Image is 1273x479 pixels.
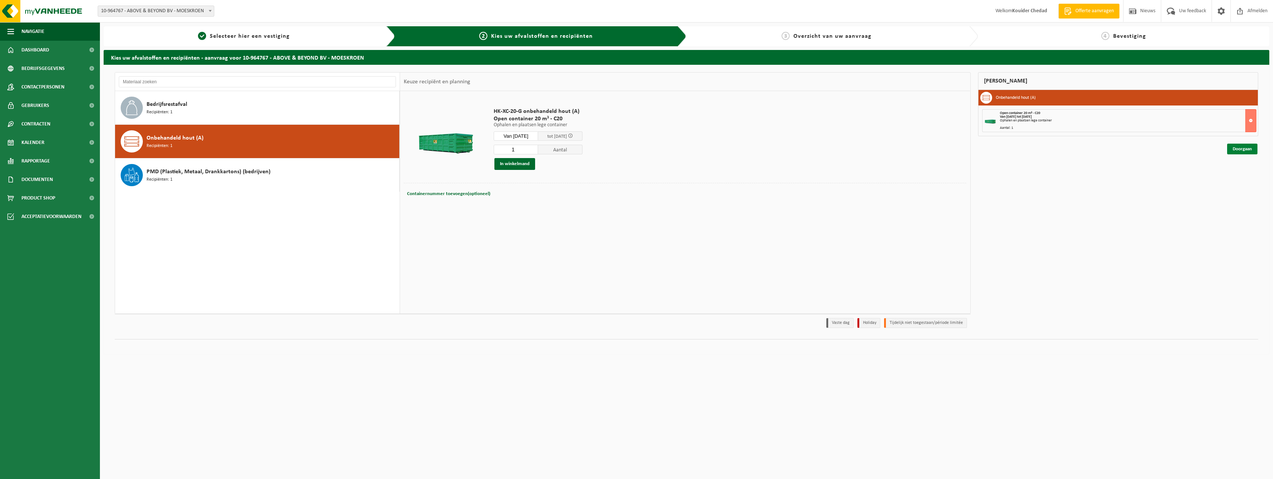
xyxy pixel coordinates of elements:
[147,143,172,150] span: Recipiënten: 1
[119,76,396,87] input: Materiaal zoeken
[1000,126,1256,130] div: Aantal: 1
[147,134,204,143] span: Onbehandeld hout (A)
[793,33,871,39] span: Overzicht van uw aanvraag
[479,32,487,40] span: 2
[21,152,50,170] span: Rapportage
[21,133,44,152] span: Kalender
[21,170,53,189] span: Documenten
[491,33,593,39] span: Kies uw afvalstoffen en recipiënten
[21,207,81,226] span: Acceptatievoorwaarden
[1113,33,1146,39] span: Bevestiging
[1000,115,1032,119] strong: Van [DATE] tot [DATE]
[1227,144,1257,154] a: Doorgaan
[98,6,214,17] span: 10-964767 - ABOVE & BEYOND BV - MOESKROEN
[147,176,172,183] span: Recipiënten: 1
[147,100,187,109] span: Bedrijfsrestafval
[198,32,206,40] span: 1
[107,32,380,41] a: 1Selecteer hier een vestiging
[21,189,55,207] span: Product Shop
[21,59,65,78] span: Bedrijfsgegevens
[978,72,1259,90] div: [PERSON_NAME]
[21,41,49,59] span: Dashboard
[782,32,790,40] span: 3
[104,50,1269,64] h2: Kies uw afvalstoffen en recipiënten - aanvraag voor 10-964767 - ABOVE & BEYOND BV - MOESKROEN
[494,123,582,128] p: Ophalen en plaatsen lege container
[147,167,271,176] span: PMD (Plastiek, Metaal, Drankkartons) (bedrijven)
[1058,4,1119,19] a: Offerte aanvragen
[147,109,172,116] span: Recipiënten: 1
[884,318,967,328] li: Tijdelijk niet toegestaan/période limitée
[115,158,400,192] button: PMD (Plastiek, Metaal, Drankkartons) (bedrijven) Recipiënten: 1
[996,92,1036,104] h3: Onbehandeld hout (A)
[21,22,44,41] span: Navigatie
[407,191,490,196] span: Containernummer toevoegen(optioneel)
[1000,119,1256,123] div: Ophalen en plaatsen lege container
[210,33,290,39] span: Selecteer hier een vestiging
[494,131,538,141] input: Selecteer datum
[1101,32,1109,40] span: 4
[538,145,582,154] span: Aantal
[21,96,49,115] span: Gebruikers
[494,115,582,123] span: Open container 20 m³ - C20
[494,158,535,170] button: In winkelmand
[115,125,400,158] button: Onbehandeld hout (A) Recipiënten: 1
[1074,7,1116,15] span: Offerte aanvragen
[400,73,474,91] div: Keuze recipiënt en planning
[406,189,491,199] button: Containernummer toevoegen(optioneel)
[1012,8,1047,14] strong: Kouider Chedad
[115,91,400,125] button: Bedrijfsrestafval Recipiënten: 1
[1000,111,1040,115] span: Open container 20 m³ - C20
[826,318,854,328] li: Vaste dag
[98,6,214,16] span: 10-964767 - ABOVE & BEYOND BV - MOESKROEN
[547,134,567,139] span: tot [DATE]
[857,318,880,328] li: Holiday
[21,115,50,133] span: Contracten
[494,108,582,115] span: HK-XC-20-G onbehandeld hout (A)
[21,78,64,96] span: Contactpersonen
